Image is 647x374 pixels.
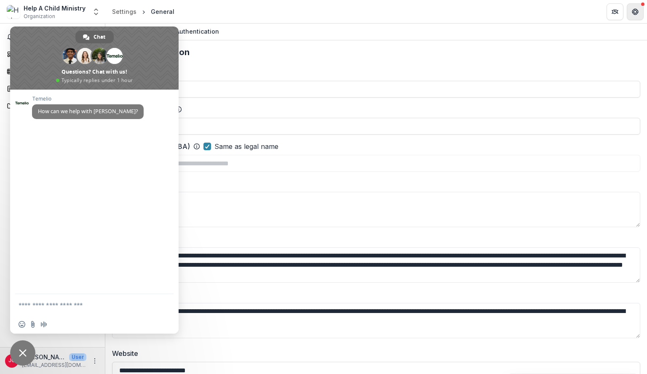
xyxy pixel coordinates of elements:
[151,7,174,16] div: General
[90,356,100,366] button: More
[112,289,635,300] label: Vision
[24,13,55,20] span: Organization
[172,24,222,40] a: Authentication
[112,47,640,57] h2: Profile information
[38,108,138,115] span: How can we help with [PERSON_NAME]?
[112,348,635,358] label: Website
[3,47,102,61] a: Dashboard
[214,141,278,151] span: Same as legal name
[3,99,102,113] a: Documents
[146,24,169,40] a: Team
[7,5,20,19] img: Help A Child Ministry
[112,25,142,37] div: General
[19,321,25,328] span: Insert an emoji
[32,96,144,102] span: Temelio
[627,3,644,20] button: Get Help
[112,7,136,16] div: Settings
[29,321,36,328] span: Send a file
[19,301,152,309] textarea: Compose your message...
[3,64,102,78] a: Tasks
[3,30,102,44] button: Notifications2
[8,358,15,363] div: Jane Cook
[112,178,635,188] label: Description
[3,82,102,95] a: Proposals
[109,5,178,18] nav: breadcrumb
[109,5,140,18] a: Settings
[69,353,86,361] p: User
[146,25,169,37] div: Team
[90,3,102,20] button: Open entity switcher
[112,234,635,244] label: Mission
[40,321,47,328] span: Audio message
[22,361,86,369] p: [EMAIL_ADDRESS][DOMAIN_NAME]
[22,353,66,361] p: [PERSON_NAME]
[112,24,142,40] a: General
[10,340,35,366] div: Close chat
[172,25,222,37] div: Authentication
[607,3,623,20] button: Partners
[94,31,105,43] span: Chat
[75,31,114,43] div: Chat
[24,4,86,13] div: Help A Child Ministry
